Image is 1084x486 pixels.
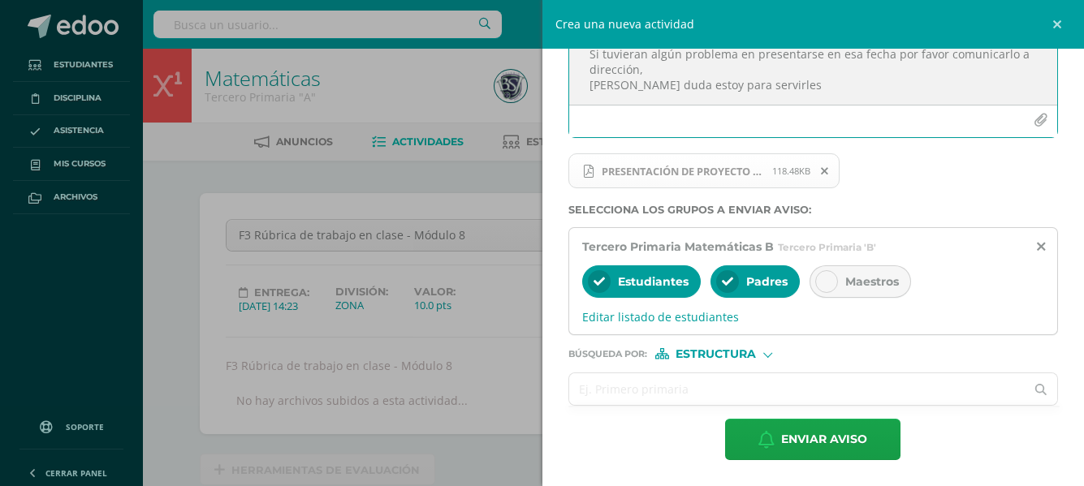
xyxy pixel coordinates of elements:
[746,274,788,289] span: Padres
[778,241,876,253] span: Tercero Primaria 'B'
[582,309,1045,325] span: Editar listado de estudiantes
[594,165,772,178] span: PRESENTACIÓN DE PROYECTO DE MATEMÁTICA tercero B.pdf
[725,419,900,460] button: Enviar aviso
[582,239,774,254] span: Tercero Primaria Matemáticas B
[568,153,840,189] span: PRESENTACIÓN DE PROYECTO DE MATEMÁTICA tercero B.pdf
[568,204,1059,216] label: Selecciona los grupos a enviar aviso :
[568,350,647,359] span: Búsqueda por :
[811,162,839,180] span: Remover archivo
[569,373,1026,405] input: Ej. Primero primaria
[618,274,689,289] span: Estudiantes
[772,165,810,177] span: 118.48KB
[781,419,867,459] span: Enviar aviso
[845,274,899,289] span: Maestros
[569,24,1058,105] textarea: ESTIMADOS PADRES DE FAMILIA El día [PERSON_NAME][DATE] quería notificar que los chicos llevan en ...
[676,350,756,359] span: Estructura
[655,348,777,359] div: [object Object]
